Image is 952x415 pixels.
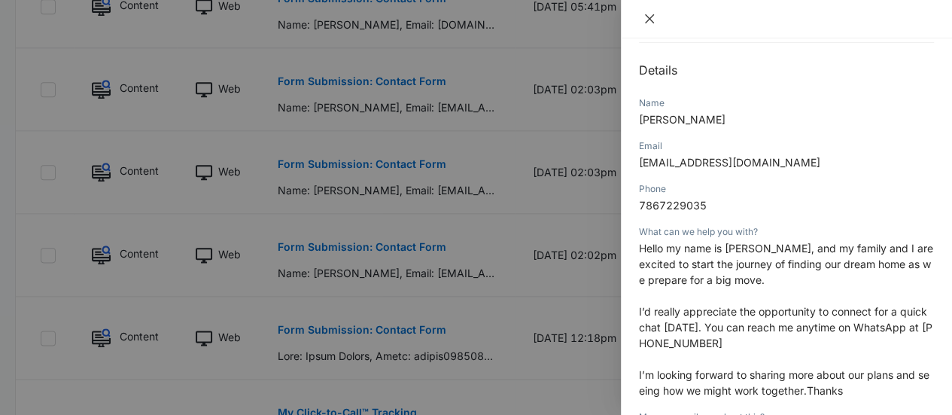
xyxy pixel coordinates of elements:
button: Close [639,12,660,26]
div: Phone [639,182,934,196]
span: [EMAIL_ADDRESS][DOMAIN_NAME] [639,156,820,169]
div: What can we help you with? [639,225,934,239]
span: I’m looking forward to sharing more about our plans and seeing how we might work together.Thanks [639,368,929,397]
h2: Details [639,61,934,79]
span: I’d really appreciate the opportunity to connect for a quick chat [DATE]. You can reach me anytim... [639,305,932,349]
span: 7867229035 [639,199,707,212]
span: close [643,13,655,25]
div: Name [639,96,934,110]
span: Hello my name is [PERSON_NAME], and my family and I are excited to start the journey of finding o... [639,242,933,286]
div: Email [639,139,934,153]
span: [PERSON_NAME] [639,113,725,126]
